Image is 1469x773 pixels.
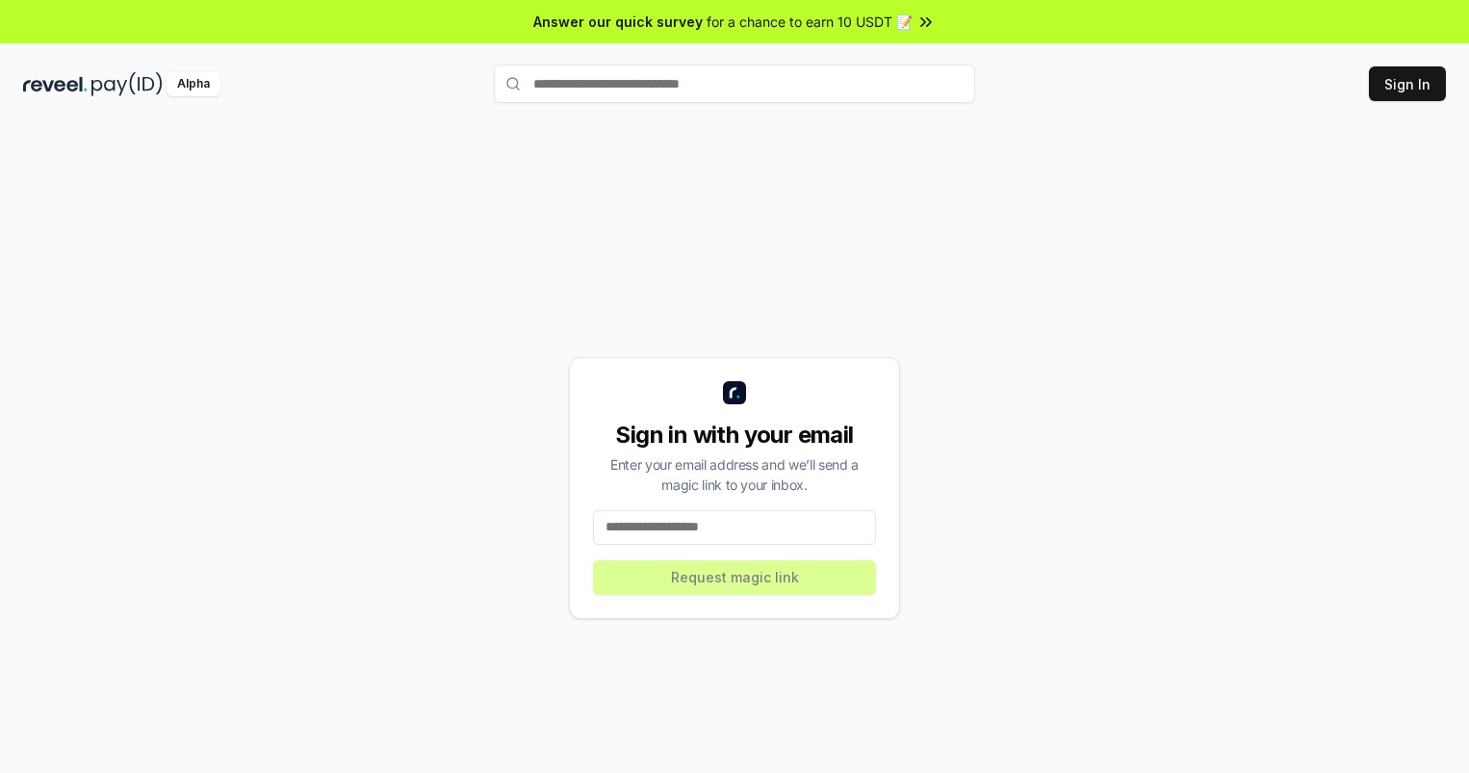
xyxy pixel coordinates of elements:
div: Sign in with your email [593,420,876,451]
div: Enter your email address and we’ll send a magic link to your inbox. [593,454,876,495]
button: Sign In [1369,66,1446,101]
span: for a chance to earn 10 USDT 📝 [707,12,913,32]
span: Answer our quick survey [533,12,703,32]
img: logo_small [723,381,746,404]
img: pay_id [91,72,163,96]
img: reveel_dark [23,72,88,96]
div: Alpha [167,72,220,96]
